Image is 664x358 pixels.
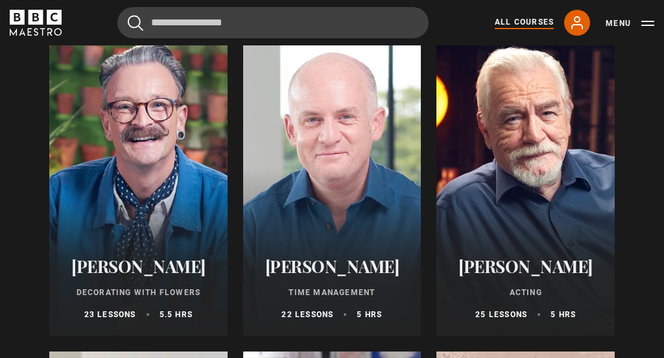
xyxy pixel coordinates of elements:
svg: BBC Maestro [10,10,62,36]
p: Acting [452,287,599,298]
a: All Courses [495,16,554,29]
h2: [PERSON_NAME] [259,256,406,276]
p: Time Management [259,287,406,298]
h2: [PERSON_NAME] [65,256,212,276]
p: 5 hrs [357,309,382,320]
a: [PERSON_NAME] Decorating With Flowers 23 lessons 5.5 hrs [49,25,228,336]
button: Submit the search query [128,15,143,31]
p: 5.5 hrs [160,309,193,320]
input: Search [117,7,429,38]
a: [PERSON_NAME] Acting 25 lessons 5 hrs [436,25,615,336]
p: 23 lessons [84,309,136,320]
h2: [PERSON_NAME] [452,256,599,276]
p: 5 hrs [551,309,576,320]
p: 22 lessons [281,309,333,320]
p: Decorating With Flowers [65,287,212,298]
a: [PERSON_NAME] Time Management 22 lessons 5 hrs [243,25,421,336]
p: 25 lessons [475,309,527,320]
button: Toggle navigation [606,17,654,30]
